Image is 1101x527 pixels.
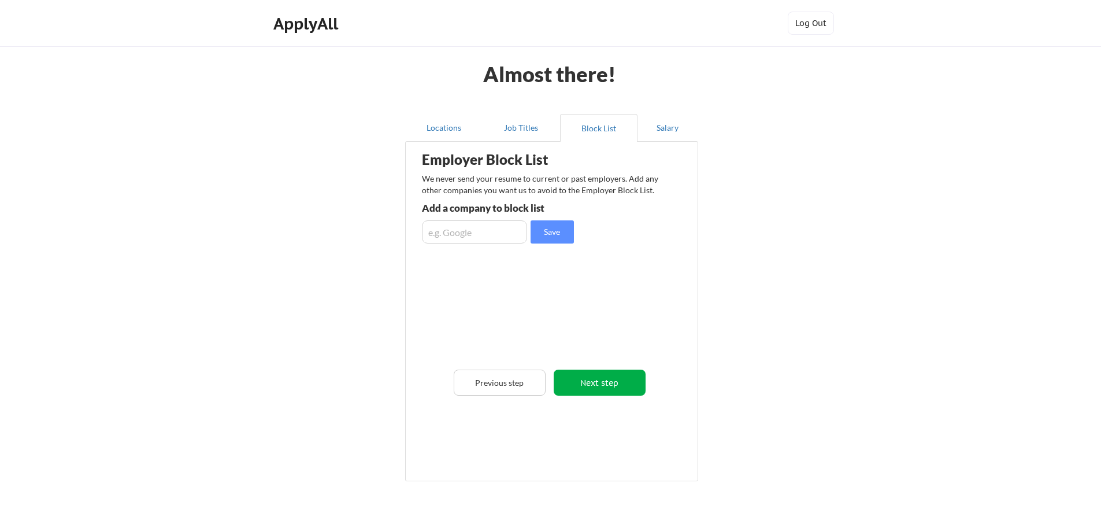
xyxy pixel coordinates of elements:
input: e.g. Google [422,220,527,244]
div: ApplyAll [273,14,342,34]
button: Salary [637,114,698,142]
button: Locations [405,114,483,142]
div: Almost there! [469,64,631,84]
button: Block List [560,114,637,142]
div: Add a company to block list [422,203,591,213]
div: Employer Block List [422,153,603,167]
button: Next step [554,370,646,396]
button: Previous step [454,370,546,396]
button: Save [531,220,574,244]
button: Job Titles [483,114,560,142]
div: We never send your resume to current or past employers. Add any other companies you want us to av... [422,173,665,196]
button: Log Out [788,12,834,35]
